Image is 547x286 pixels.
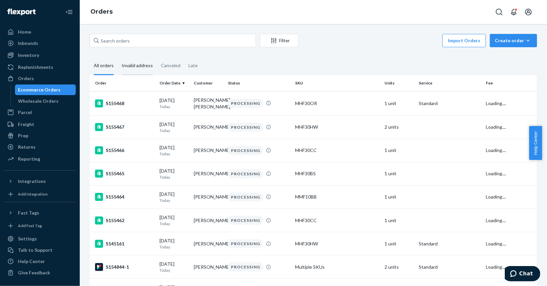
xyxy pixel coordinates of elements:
[18,121,34,128] div: Freight
[160,267,188,273] p: Today
[95,146,154,154] div: S155466
[4,245,76,255] button: Talk to Support
[160,198,188,203] p: Today
[292,255,382,279] td: Multiple SKUs
[483,255,537,279] td: Loading....
[95,123,154,131] div: S155467
[382,162,416,185] td: 1 unit
[442,34,486,47] button: Import Orders
[160,104,188,109] p: Today
[95,240,154,248] div: S145161
[483,162,537,185] td: Loading....
[160,144,188,157] div: [DATE]
[228,193,263,202] div: PROCESSING
[4,107,76,118] a: Parcel
[483,75,537,91] th: Fee
[4,73,76,84] a: Orders
[160,121,188,133] div: [DATE]
[4,221,76,231] a: Add Fast Tag
[292,75,382,91] th: SKU
[419,264,481,270] p: Standard
[18,144,36,150] div: Returns
[4,233,76,244] a: Settings
[4,176,76,187] button: Integrations
[228,99,263,108] div: PROCESSING
[507,5,520,19] button: Open notifications
[160,128,188,133] p: Today
[228,169,263,178] div: PROCESSING
[18,269,50,276] div: Give Feedback
[483,232,537,255] td: Loading....
[160,174,188,180] p: Today
[18,132,28,139] div: Prep
[490,34,537,47] button: Create order
[419,100,481,107] p: Standard
[4,256,76,267] a: Help Center
[529,126,542,160] button: Help Center
[495,37,532,44] div: Create order
[295,170,379,177] div: MHF30BS
[492,5,506,19] button: Open Search Box
[4,267,76,278] button: Give Feedback
[18,52,39,59] div: Inventory
[260,34,298,47] button: Filter
[191,162,225,185] td: [PERSON_NAME]
[295,240,379,247] div: MHF30HW
[90,75,157,91] th: Order
[382,185,416,209] td: 1 unit
[4,27,76,37] a: Home
[194,80,223,86] div: Customer
[18,75,34,82] div: Orders
[295,194,379,200] div: MMF10BB
[191,91,225,115] td: [PERSON_NAME] [PERSON_NAME]
[160,221,188,226] p: Today
[505,266,540,283] iframe: Opens a widget where you can chat to one of our agents
[522,5,535,19] button: Open account menu
[4,50,76,61] a: Inventory
[160,261,188,273] div: [DATE]
[7,9,36,15] img: Flexport logo
[483,139,537,162] td: Loading....
[228,216,263,225] div: PROCESSING
[95,170,154,178] div: S155465
[382,75,416,91] th: Units
[90,8,113,15] a: Orders
[122,57,153,75] div: Invalid address
[90,34,256,47] input: Search orders
[483,115,537,139] td: Loading....
[191,232,225,255] td: [PERSON_NAME]
[228,146,263,155] div: PROCESSING
[225,75,292,91] th: Status
[191,185,225,209] td: [PERSON_NAME]
[18,178,46,185] div: Integrations
[15,96,76,106] a: Wholesale Orders
[382,209,416,232] td: 1 unit
[160,151,188,157] p: Today
[295,217,379,224] div: MHF30CC
[18,191,48,197] div: Add Integration
[191,139,225,162] td: [PERSON_NAME]
[157,75,191,91] th: Order Date
[4,142,76,152] a: Returns
[260,37,298,44] div: Filter
[95,216,154,224] div: S155462
[382,232,416,255] td: 1 unit
[95,193,154,201] div: S155464
[18,64,53,71] div: Replenishments
[483,209,537,232] td: Loading....
[295,124,379,130] div: MHF30HW
[15,84,76,95] a: Ecommerce Orders
[18,235,37,242] div: Settings
[228,123,263,132] div: PROCESSING
[4,189,76,199] a: Add Integration
[160,237,188,250] div: [DATE]
[416,75,484,91] th: Service
[95,99,154,107] div: S155468
[382,255,416,279] td: 2 units
[191,115,225,139] td: [PERSON_NAME]
[18,258,45,265] div: Help Center
[18,223,42,228] div: Add Fast Tag
[4,119,76,130] a: Freight
[4,38,76,49] a: Inbounds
